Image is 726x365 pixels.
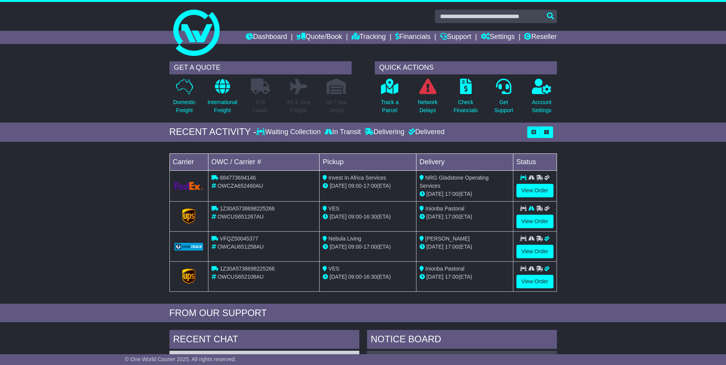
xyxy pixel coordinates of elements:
[406,128,445,136] div: Delivered
[323,182,413,190] div: - (ETA)
[363,128,406,136] div: Delivering
[426,244,443,250] span: [DATE]
[330,274,347,280] span: [DATE]
[328,205,339,212] span: VES
[516,215,553,228] a: View Order
[125,356,237,362] span: © One World Courier 2025. All rights reserved.
[494,98,513,114] p: Get Support
[445,244,459,250] span: 17:00
[328,175,386,181] span: Invest In Africa Services
[348,183,362,189] span: 09:00
[330,244,347,250] span: [DATE]
[220,205,274,212] span: 1Z30A5738698225266
[445,191,459,197] span: 17:00
[532,98,552,114] p: Account Settings
[494,78,513,119] a: GetSupport
[220,235,258,242] span: VFQZ50045377
[296,31,342,44] a: Quote/Book
[220,266,274,272] span: 1Z30A5738698225266
[420,273,510,281] div: (ETA)
[328,266,339,272] span: VES
[395,31,430,44] a: Financials
[169,61,352,74] div: GET A QUOTE
[182,209,195,224] img: GetCarrierServiceLogo
[445,274,459,280] span: 17:00
[516,184,553,197] a: View Order
[418,98,437,114] p: Network Delays
[367,330,557,351] div: NOTICE BOARD
[330,183,347,189] span: [DATE]
[516,275,553,288] a: View Order
[420,213,510,221] div: (ETA)
[348,214,362,220] span: 09:00
[217,274,264,280] span: OWCUS652108AU
[364,244,377,250] span: 17:00
[320,153,416,170] td: Pickup
[323,213,413,221] div: - (ETA)
[207,78,238,119] a: InternationalFreight
[425,266,464,272] span: Inionba Pastoral
[326,98,347,114] p: Air / Sea Depot
[287,98,310,114] p: Air & Sea Freight
[381,78,399,119] a: Track aParcel
[323,128,363,136] div: In Transit
[364,183,377,189] span: 17:00
[348,244,362,250] span: 09:00
[426,214,443,220] span: [DATE]
[426,191,443,197] span: [DATE]
[169,308,557,319] div: FROM OUR SUPPORT
[454,98,478,114] p: Check Financials
[420,175,489,189] span: NRG Gladstone Operating Services
[220,175,256,181] span: 884773694146
[208,98,237,114] p: International Freight
[323,273,413,281] div: - (ETA)
[217,244,264,250] span: OWCAU651258AU
[217,214,264,220] span: OWCUS651267AU
[352,31,386,44] a: Tracking
[440,31,471,44] a: Support
[364,274,377,280] span: 16:30
[481,31,515,44] a: Settings
[516,245,553,258] a: View Order
[426,274,443,280] span: [DATE]
[330,214,347,220] span: [DATE]
[173,98,195,114] p: Domestic Freight
[182,269,195,284] img: GetCarrierServiceLogo
[169,330,359,351] div: RECENT CHAT
[453,78,478,119] a: CheckFinancials
[169,153,208,170] td: Carrier
[364,214,377,220] span: 16:30
[208,153,320,170] td: OWC / Carrier #
[174,243,203,251] img: GetCarrierServiceLogo
[246,31,287,44] a: Dashboard
[328,235,361,242] span: Nebula Living
[251,98,270,114] p: Full Loads
[173,78,196,119] a: DomesticFreight
[531,78,552,119] a: AccountSettings
[416,153,513,170] td: Delivery
[417,78,438,119] a: NetworkDelays
[524,31,557,44] a: Reseller
[513,153,557,170] td: Status
[420,243,510,251] div: (ETA)
[217,183,263,189] span: OWCZA652460AU
[425,205,464,212] span: Inionba Pastoral
[169,126,257,138] div: RECENT ACTIVITY -
[348,274,362,280] span: 09:00
[445,214,459,220] span: 17:00
[425,235,470,242] span: [PERSON_NAME]
[420,190,510,198] div: (ETA)
[381,98,399,114] p: Track a Parcel
[323,243,413,251] div: - (ETA)
[375,61,557,74] div: QUICK ACTIONS
[174,182,203,190] img: GetCarrierServiceLogo
[256,128,322,136] div: Waiting Collection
